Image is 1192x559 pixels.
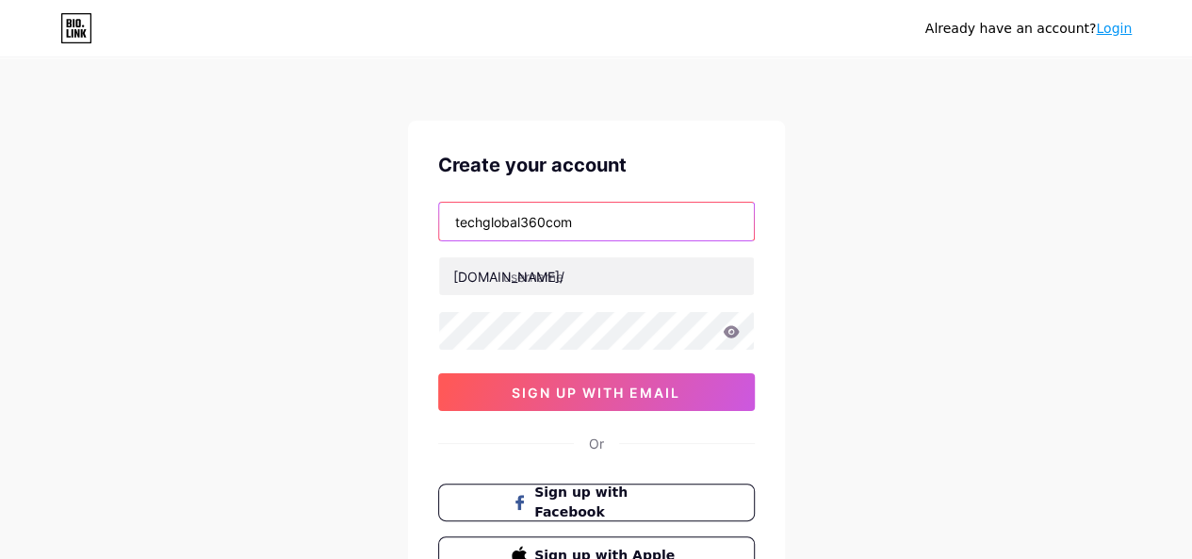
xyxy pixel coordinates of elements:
a: Login [1096,21,1132,36]
div: Create your account [438,151,755,179]
button: Sign up with Facebook [438,484,755,521]
input: Email [439,203,754,240]
div: [DOMAIN_NAME]/ [453,267,564,287]
button: sign up with email [438,373,755,411]
span: Sign up with Facebook [534,483,680,522]
div: Already have an account? [925,19,1132,39]
span: sign up with email [512,385,680,401]
div: Or [589,434,604,453]
input: username [439,257,754,295]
